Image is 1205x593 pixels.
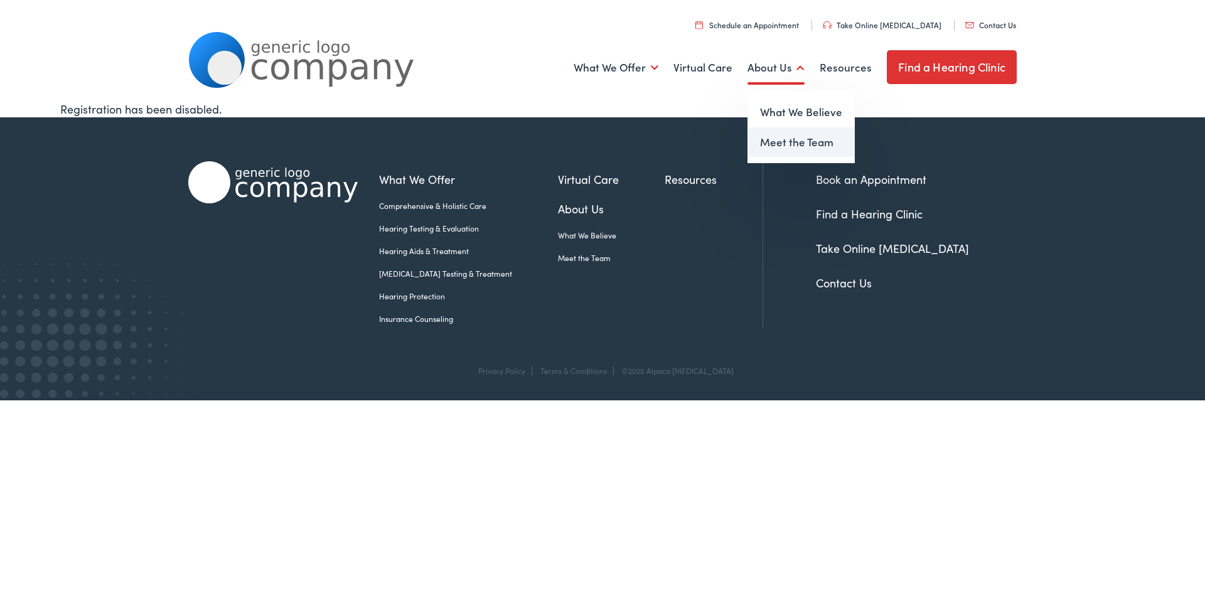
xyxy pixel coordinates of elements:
div: Registration has been disabled. [60,100,1145,117]
img: Alpaca Audiology [188,161,358,203]
a: Comprehensive & Holistic Care [379,200,558,211]
div: ©2025 Alpaca [MEDICAL_DATA] [616,366,734,375]
a: Terms & Conditions [540,365,607,376]
a: Virtual Care [673,45,732,91]
a: [MEDICAL_DATA] Testing & Treatment [379,268,558,279]
a: Resources [665,171,763,188]
a: What We Offer [574,45,658,91]
a: Resources [820,45,872,91]
a: What We Offer [379,171,558,188]
a: Insurance Counseling [379,313,558,324]
a: What We Believe [558,230,665,241]
img: utility icon [823,21,832,29]
a: About Us [558,200,665,217]
a: Hearing Aids & Treatment [379,245,558,257]
a: Meet the Team [747,127,855,158]
a: What We Believe [747,97,855,127]
img: utility icon [965,22,974,28]
a: Meet the Team [558,252,665,264]
a: Book an Appointment [816,171,926,187]
a: Privacy Policy [478,365,525,376]
a: Take Online [MEDICAL_DATA] [816,240,969,256]
a: Virtual Care [558,171,665,188]
a: Contact Us [816,275,872,291]
a: Hearing Testing & Evaluation [379,223,558,234]
a: About Us [747,45,805,91]
a: Find a Hearing Clinic [887,50,1017,84]
a: Contact Us [965,19,1016,30]
a: Schedule an Appointment [695,19,799,30]
a: Hearing Protection [379,291,558,302]
img: utility icon [695,21,703,29]
a: Find a Hearing Clinic [816,206,923,222]
a: Take Online [MEDICAL_DATA] [823,19,941,30]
